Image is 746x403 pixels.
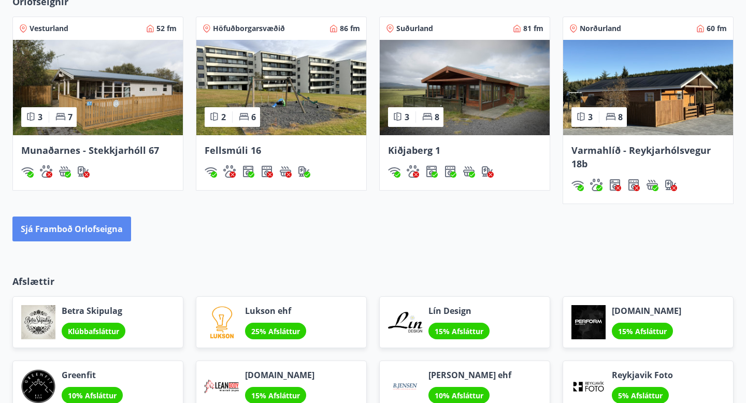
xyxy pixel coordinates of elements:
[205,144,261,156] span: Fellsmúli 16
[38,111,42,123] span: 3
[618,111,623,123] span: 8
[68,111,73,123] span: 7
[59,165,71,178] div: Heitur pottur
[30,23,68,34] span: Vesturland
[571,144,711,170] span: Varmahlíð - Reykjarhólsvegur 18b
[463,165,475,178] img: h89QDIuHlAdpqTriuIvuEWkTH976fOgBEOOeu1mi.svg
[340,23,360,34] span: 86 fm
[428,369,511,381] span: [PERSON_NAME] ehf
[21,144,159,156] span: Munaðarnes - Stekkjarhóll 67
[205,165,217,178] img: HJRyFFsYp6qjeUYhR4dAD8CaCEsnIFYZ05miwXoh.svg
[646,179,658,191] div: Heitur pottur
[425,165,438,178] img: Dl16BY4EX9PAW649lg1C3oBuIaAsR6QVDQBO2cTm.svg
[618,326,667,336] span: 15% Afsláttur
[242,165,254,178] div: Þvottavél
[428,305,490,316] span: Lín Design
[665,179,677,191] div: Hleðslustöð fyrir rafbíla
[77,165,90,178] img: nH7E6Gw2rvWFb8XaSdRp44dhkQaj4PJkOoRYItBQ.svg
[618,391,663,400] span: 5% Afsláttur
[245,369,314,381] span: [DOMAIN_NAME]
[40,165,52,178] img: pxcaIm5dSOV3FS4whs1soiYWTwFQvksT25a9J10C.svg
[463,165,475,178] div: Heitur pottur
[261,165,273,178] div: Þurrkari
[612,369,673,381] span: Reykjavik Foto
[388,144,440,156] span: Kiðjaberg 1
[481,165,494,178] img: nH7E6Gw2rvWFb8XaSdRp44dhkQaj4PJkOoRYItBQ.svg
[396,23,433,34] span: Suðurland
[245,305,306,316] span: Lukson ehf
[213,23,285,34] span: Höfuðborgarsvæðið
[12,275,734,288] p: Afslættir
[251,111,256,123] span: 6
[62,369,123,381] span: Greenfit
[435,111,439,123] span: 8
[380,40,550,135] img: Paella dish
[298,165,310,178] img: nH7E6Gw2rvWFb8XaSdRp44dhkQaj4PJkOoRYItBQ.svg
[435,391,483,400] span: 10% Afsláttur
[261,165,273,178] img: hddCLTAnxqFUMr1fxmbGG8zWilo2syolR0f9UjPn.svg
[40,165,52,178] div: Gæludýr
[588,111,593,123] span: 3
[196,40,366,135] img: Paella dish
[609,179,621,191] img: Dl16BY4EX9PAW649lg1C3oBuIaAsR6QVDQBO2cTm.svg
[646,179,658,191] img: h89QDIuHlAdpqTriuIvuEWkTH976fOgBEOOeu1mi.svg
[21,165,34,178] div: Þráðlaust net
[407,165,419,178] div: Gæludýr
[242,165,254,178] img: Dl16BY4EX9PAW649lg1C3oBuIaAsR6QVDQBO2cTm.svg
[444,165,456,178] img: hddCLTAnxqFUMr1fxmbGG8zWilo2syolR0f9UjPn.svg
[223,165,236,178] div: Gæludýr
[571,179,584,191] img: HJRyFFsYp6qjeUYhR4dAD8CaCEsnIFYZ05miwXoh.svg
[279,165,292,178] div: Heitur pottur
[68,326,119,336] span: Klúbbafsláttur
[590,179,602,191] div: Gæludýr
[68,391,117,400] span: 10% Afsláttur
[627,179,640,191] img: hddCLTAnxqFUMr1fxmbGG8zWilo2syolR0f9UjPn.svg
[223,165,236,178] img: pxcaIm5dSOV3FS4whs1soiYWTwFQvksT25a9J10C.svg
[405,111,409,123] span: 3
[523,23,543,34] span: 81 fm
[627,179,640,191] div: Þurrkari
[62,305,125,316] span: Betra Skipulag
[59,165,71,178] img: h89QDIuHlAdpqTriuIvuEWkTH976fOgBEOOeu1mi.svg
[388,165,400,178] div: Þráðlaust net
[407,165,419,178] img: pxcaIm5dSOV3FS4whs1soiYWTwFQvksT25a9J10C.svg
[590,179,602,191] img: pxcaIm5dSOV3FS4whs1soiYWTwFQvksT25a9J10C.svg
[251,391,300,400] span: 15% Afsláttur
[298,165,310,178] div: Hleðslustöð fyrir rafbíla
[563,40,733,135] img: Paella dish
[580,23,621,34] span: Norðurland
[251,326,300,336] span: 25% Afsláttur
[571,179,584,191] div: Þráðlaust net
[609,179,621,191] div: Þvottavél
[13,40,183,135] img: Paella dish
[612,305,681,316] span: [DOMAIN_NAME]
[707,23,727,34] span: 60 fm
[665,179,677,191] img: nH7E6Gw2rvWFb8XaSdRp44dhkQaj4PJkOoRYItBQ.svg
[12,217,131,241] button: Sjá framboð orlofseigna
[279,165,292,178] img: h89QDIuHlAdpqTriuIvuEWkTH976fOgBEOOeu1mi.svg
[435,326,483,336] span: 15% Afsláttur
[21,165,34,178] img: HJRyFFsYp6qjeUYhR4dAD8CaCEsnIFYZ05miwXoh.svg
[388,165,400,178] img: HJRyFFsYp6qjeUYhR4dAD8CaCEsnIFYZ05miwXoh.svg
[156,23,177,34] span: 52 fm
[221,111,226,123] span: 2
[205,165,217,178] div: Þráðlaust net
[77,165,90,178] div: Hleðslustöð fyrir rafbíla
[425,165,438,178] div: Þvottavél
[444,165,456,178] div: Þurrkari
[481,165,494,178] div: Hleðslustöð fyrir rafbíla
